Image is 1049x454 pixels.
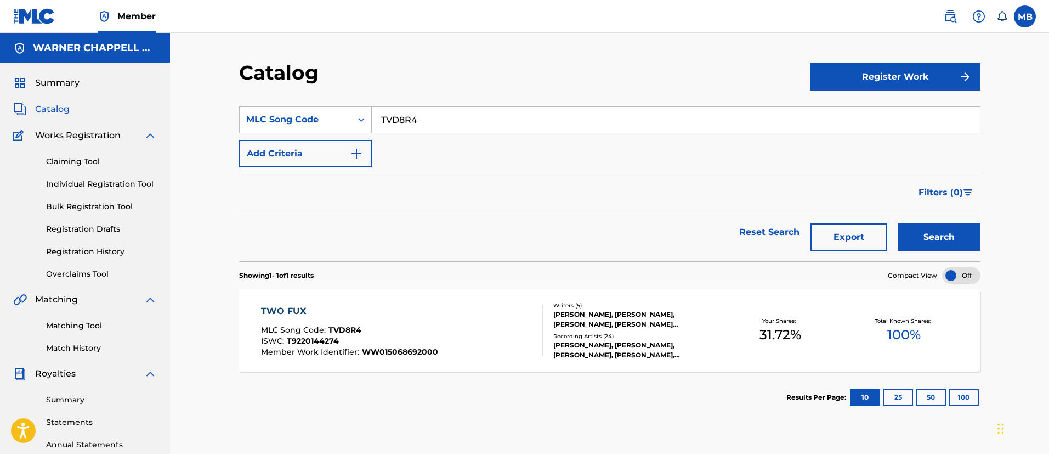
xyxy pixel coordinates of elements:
img: Top Rightsholder [98,10,111,23]
button: Search [898,223,980,251]
span: Matching [35,293,78,306]
p: Showing 1 - 1 of 1 results [239,271,314,281]
iframe: Resource Center [1018,292,1049,380]
a: Matching Tool [46,320,157,332]
span: Member Work Identifier : [261,347,362,357]
img: expand [144,367,157,380]
span: MLC Song Code : [261,325,328,335]
img: Accounts [13,42,26,55]
div: MLC Song Code [246,113,345,126]
h5: WARNER CHAPPELL MUSIC INC [33,42,157,54]
iframe: Chat Widget [994,401,1049,454]
span: Royalties [35,367,76,380]
img: Works Registration [13,129,27,142]
img: Matching [13,293,27,306]
span: 31.72 % [759,325,801,345]
img: expand [144,129,157,142]
button: Register Work [810,63,980,91]
div: User Menu [1014,5,1036,27]
span: Member [117,10,156,23]
div: Drag [997,412,1004,445]
span: Compact View [888,271,937,281]
img: Summary [13,76,26,89]
img: 9d2ae6d4665cec9f34b9.svg [350,147,363,160]
span: Catalog [35,103,70,116]
span: Summary [35,76,80,89]
a: Annual Statements [46,439,157,451]
img: f7272a7cc735f4ea7f67.svg [959,70,972,83]
span: ISWC : [261,336,287,346]
img: help [972,10,985,23]
button: Add Criteria [239,140,372,167]
div: Recording Artists ( 24 ) [553,332,719,340]
span: Filters ( 0 ) [918,186,963,199]
a: Reset Search [734,220,805,244]
a: Match History [46,343,157,354]
a: TWO FUXMLC Song Code:TVD8R4ISWC:T9220144274Member Work Identifier:WW015068692000Writers (5)[PERSO... [239,289,980,372]
img: search [944,10,957,23]
button: 100 [949,389,979,406]
a: Public Search [939,5,961,27]
a: Statements [46,417,157,428]
div: TWO FUX [261,305,438,318]
span: Works Registration [35,129,121,142]
a: Individual Registration Tool [46,178,157,190]
span: 100 % [887,325,921,345]
p: Total Known Shares: [875,317,933,325]
img: Catalog [13,103,26,116]
div: [PERSON_NAME], [PERSON_NAME], [PERSON_NAME], [PERSON_NAME], [PERSON_NAME] [553,340,719,360]
div: [PERSON_NAME], [PERSON_NAME], [PERSON_NAME], [PERSON_NAME] [PERSON_NAME], [PERSON_NAME] [553,310,719,329]
img: filter [963,189,973,196]
button: 10 [850,389,880,406]
a: CatalogCatalog [13,103,70,116]
img: MLC Logo [13,8,55,24]
img: expand [144,293,157,306]
a: Bulk Registration Tool [46,201,157,212]
button: Filters (0) [912,179,980,206]
button: Export [810,223,887,251]
img: Royalties [13,367,26,380]
button: 25 [883,389,913,406]
a: SummarySummary [13,76,80,89]
form: Search Form [239,106,980,261]
div: Writers ( 5 ) [553,301,719,310]
button: 50 [916,389,946,406]
span: WW015068692000 [362,347,438,357]
a: Claiming Tool [46,156,157,167]
a: Registration History [46,246,157,257]
div: Help [968,5,990,27]
h2: Catalog [239,60,324,85]
a: Overclaims Tool [46,268,157,280]
span: TVD8R4 [328,325,361,335]
div: Notifications [996,11,1007,22]
p: Your Shares: [762,317,798,325]
a: Summary [46,394,157,406]
a: Registration Drafts [46,223,157,235]
span: T9220144274 [287,336,339,346]
p: Results Per Page: [786,393,849,402]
